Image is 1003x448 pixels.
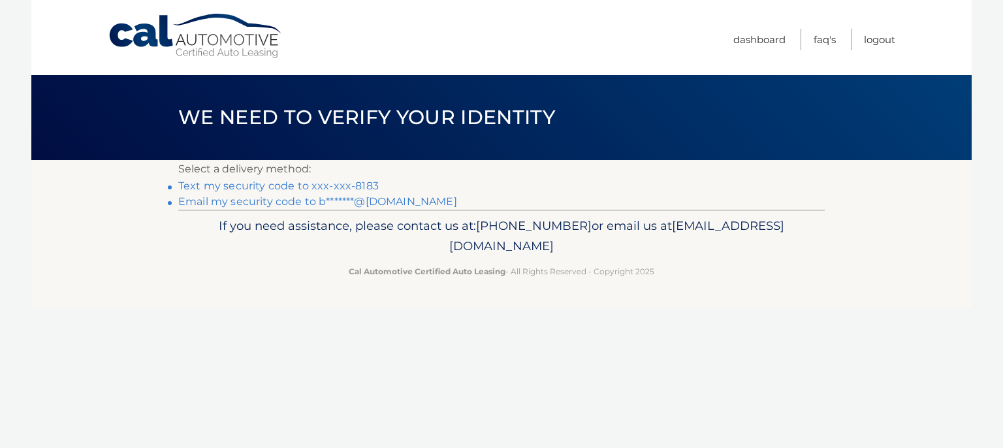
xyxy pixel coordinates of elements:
span: We need to verify your identity [178,105,555,129]
a: Text my security code to xxx-xxx-8183 [178,180,379,192]
p: - All Rights Reserved - Copyright 2025 [187,264,816,278]
a: Email my security code to b*******@[DOMAIN_NAME] [178,195,457,208]
p: Select a delivery method: [178,160,825,178]
a: Cal Automotive [108,13,284,59]
strong: Cal Automotive Certified Auto Leasing [349,266,505,276]
a: Logout [864,29,895,50]
a: Dashboard [733,29,786,50]
span: [PHONE_NUMBER] [476,218,592,233]
a: FAQ's [814,29,836,50]
p: If you need assistance, please contact us at: or email us at [187,216,816,257]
